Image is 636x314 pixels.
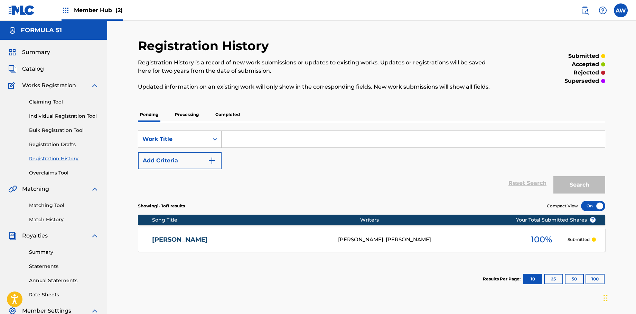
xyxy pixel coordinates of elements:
p: Results Per Page: [483,276,522,282]
a: Registration Drafts [29,141,99,148]
span: Works Registration [22,81,76,90]
h5: FORMULA 51 [21,26,62,34]
img: Works Registration [8,81,17,90]
span: 100 % [531,233,552,246]
span: Royalties [22,232,48,240]
span: ? [590,217,596,223]
button: 100 [586,274,605,284]
iframe: Chat Widget [601,281,636,314]
span: Catalog [22,65,44,73]
a: SummarySummary [8,48,50,56]
p: Completed [213,107,242,122]
img: MLC Logo [8,5,35,15]
a: Bulk Registration Tool [29,127,99,134]
img: expand [91,185,99,193]
img: expand [91,232,99,240]
p: Pending [138,107,160,122]
a: Matching Tool [29,202,99,209]
img: Top Rightsholders [62,6,70,15]
p: submitted [568,52,599,60]
div: Work Title [142,135,205,143]
img: help [599,6,607,15]
h2: Registration History [138,38,272,54]
span: Member Hub [74,6,123,14]
iframe: Resource Center [617,211,636,261]
img: 9d2ae6d4665cec9f34b9.svg [208,156,216,165]
a: Match History [29,216,99,223]
form: Search Form [138,131,605,197]
p: Updated information on an existing work will only show in the corresponding fields. New work subm... [138,83,498,91]
button: Add Criteria [138,152,222,169]
a: Individual Registration Tool [29,113,99,120]
img: Accounts [8,26,17,35]
a: [PERSON_NAME] [152,236,329,244]
a: Registration History [29,155,99,162]
img: expand [91,81,99,90]
button: 10 [523,274,542,284]
div: Writers [360,216,538,224]
span: (2) [115,7,123,14]
a: Overclaims Tool [29,169,99,177]
a: Claiming Tool [29,98,99,106]
span: Matching [22,185,49,193]
span: Compact View [547,203,578,209]
img: Summary [8,48,17,56]
p: rejected [573,69,599,77]
div: Song Title [152,216,361,224]
div: Help [596,3,610,17]
button: 25 [544,274,563,284]
img: Catalog [8,65,17,73]
span: Your Total Submitted Shares [516,216,596,224]
p: Submitted [568,236,590,243]
p: superseded [564,77,599,85]
div: User Menu [614,3,628,17]
span: Summary [22,48,50,56]
a: Statements [29,263,99,270]
div: Drag [604,288,608,308]
p: Processing [173,107,201,122]
button: 50 [565,274,584,284]
a: Summary [29,249,99,256]
a: Annual Statements [29,277,99,284]
p: accepted [572,60,599,69]
img: Matching [8,185,17,193]
p: Showing 1 - 1 of 1 results [138,203,185,209]
p: Registration History is a record of new work submissions or updates to existing works. Updates or... [138,59,498,75]
img: search [581,6,589,15]
div: [PERSON_NAME], [PERSON_NAME] [338,236,516,244]
a: CatalogCatalog [8,65,44,73]
img: Royalties [8,232,17,240]
a: Public Search [578,3,592,17]
a: Rate Sheets [29,291,99,298]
